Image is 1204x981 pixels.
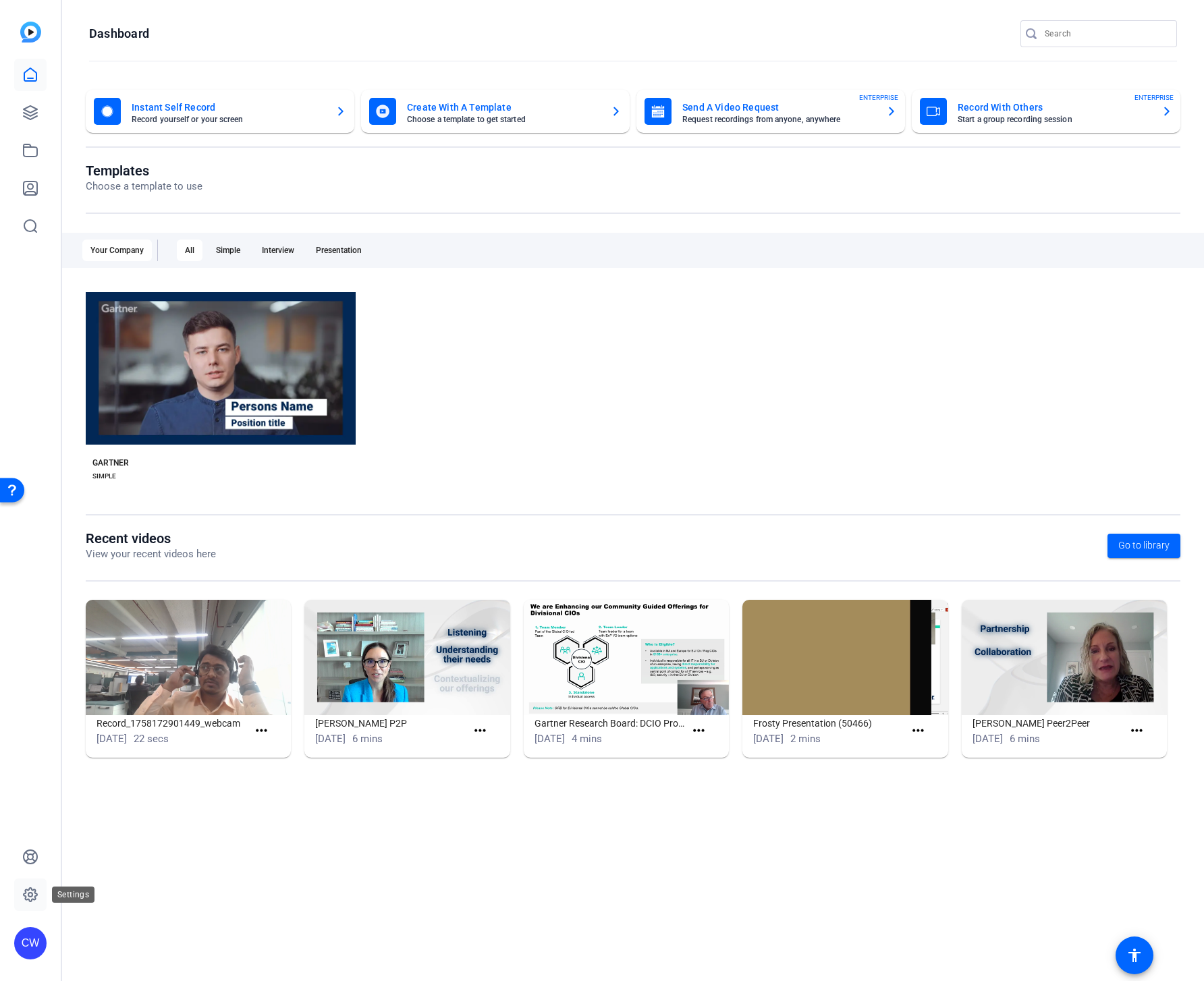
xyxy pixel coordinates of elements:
[86,179,202,194] p: Choose a template to use
[1118,538,1170,553] span: Go to library
[315,733,346,745] span: [DATE]
[361,90,630,133] button: Create With A TemplateChoose a template to get started
[92,457,129,468] div: GARTNER
[86,90,354,133] button: Instant Self RecordRecord yourself or your screen
[86,530,216,546] h1: Recent videos
[92,471,116,482] div: SIMPLE
[1010,733,1040,745] span: 6 mins
[1126,947,1143,963] mat-icon: accessibility
[208,240,248,261] div: Simple
[304,600,510,715] img: Christie Dziubek P2P
[177,240,202,261] div: All
[910,723,927,739] mat-icon: more_horiz
[962,600,1167,715] img: Tracy Orr Peer2Peer
[52,887,94,903] div: Settings
[407,99,600,115] mat-card-title: Create With A Template
[1107,534,1180,558] a: Go to library
[572,733,602,745] span: 4 mins
[20,22,41,43] img: blue-gradient.svg
[636,90,905,133] button: Send A Video RequestRequest recordings from anyone, anywhereENTERPRISE
[524,600,729,715] img: Gartner Research Board: DCIO Product Update
[682,99,875,115] mat-card-title: Send A Video Request
[973,715,1124,731] h1: [PERSON_NAME] Peer2Peer
[315,715,466,731] h1: [PERSON_NAME] P2P
[86,163,202,179] h1: Templates
[790,733,821,745] span: 2 mins
[753,733,784,745] span: [DATE]
[407,115,600,123] mat-card-subtitle: Choose a template to get started
[472,723,489,739] mat-icon: more_horiz
[253,723,270,739] mat-icon: more_horiz
[753,715,904,731] h1: Frosty Presentation (50466)
[132,99,325,115] mat-card-title: Instant Self Record
[97,715,248,731] h1: Record_1758172901449_webcam
[682,115,875,123] mat-card-subtitle: Request recordings from anyone, anywhere
[97,733,127,745] span: [DATE]
[14,927,47,959] div: CW
[1134,92,1174,103] span: ENTERPRISE
[308,240,370,261] div: Presentation
[89,26,149,42] h1: Dashboard
[132,115,325,123] mat-card-subtitle: Record yourself or your screen
[82,240,152,261] div: Your Company
[535,715,686,731] h1: Gartner Research Board: DCIO Product Update
[86,600,291,715] img: Record_1758172901449_webcam
[352,733,383,745] span: 6 mins
[535,733,565,745] span: [DATE]
[742,600,948,715] img: Frosty Presentation (50466)
[254,240,302,261] div: Interview
[1045,26,1166,42] input: Search
[690,723,707,739] mat-icon: more_horiz
[859,92,898,103] span: ENTERPRISE
[958,99,1151,115] mat-card-title: Record With Others
[134,733,169,745] span: 22 secs
[912,90,1180,133] button: Record With OthersStart a group recording sessionENTERPRISE
[86,546,216,562] p: View your recent videos here
[973,733,1003,745] span: [DATE]
[958,115,1151,123] mat-card-subtitle: Start a group recording session
[1128,723,1145,739] mat-icon: more_horiz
